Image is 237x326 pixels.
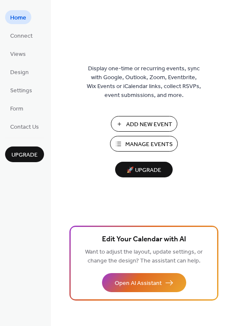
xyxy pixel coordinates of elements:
[5,28,38,42] a: Connect
[10,50,26,59] span: Views
[110,136,178,152] button: Manage Events
[102,273,186,292] button: Open AI Assistant
[5,146,44,162] button: Upgrade
[87,64,201,100] span: Display one-time or recurring events, sync with Google, Outlook, Zoom, Eventbrite, Wix Events or ...
[10,68,29,77] span: Design
[120,165,168,176] span: 🚀 Upgrade
[126,120,172,129] span: Add New Event
[5,101,28,115] a: Form
[5,119,44,133] a: Contact Us
[11,151,38,160] span: Upgrade
[10,105,23,113] span: Form
[5,10,31,24] a: Home
[125,140,173,149] span: Manage Events
[115,162,173,177] button: 🚀 Upgrade
[111,116,177,132] button: Add New Event
[10,32,33,41] span: Connect
[10,123,39,132] span: Contact Us
[5,83,37,97] a: Settings
[10,14,26,22] span: Home
[115,279,162,288] span: Open AI Assistant
[5,65,34,79] a: Design
[10,86,32,95] span: Settings
[102,234,186,246] span: Edit Your Calendar with AI
[85,246,203,267] span: Want to adjust the layout, update settings, or change the design? The assistant can help.
[5,47,31,61] a: Views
